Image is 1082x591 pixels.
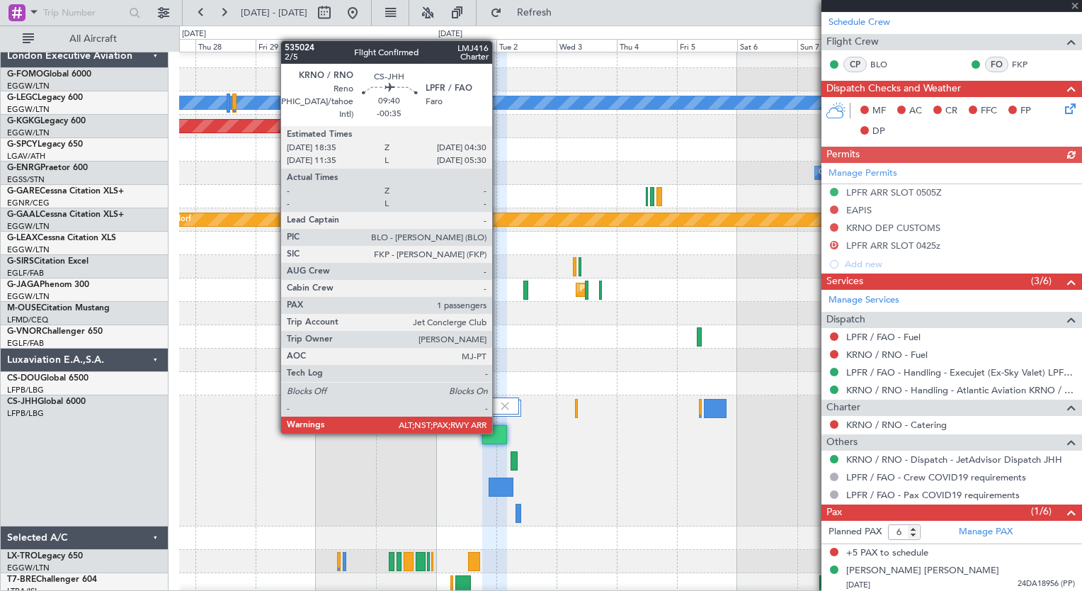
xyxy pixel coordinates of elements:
[484,1,569,24] button: Refresh
[37,34,149,44] span: All Aircraft
[846,331,921,343] a: LPFR / FAO - Fuel
[7,304,41,313] span: M-OUSE
[819,162,843,184] div: Owner
[7,398,86,406] a: CS-JHHGlobal 6000
[7,327,42,336] span: G-VNOR
[7,257,34,266] span: G-SIRS
[7,140,38,149] span: G-SPCY
[1031,504,1052,519] span: (1/6)
[981,104,997,118] span: FFC
[7,128,50,138] a: EGGW/LTN
[826,34,879,50] span: Flight Crew
[580,279,803,300] div: Planned Maint [GEOGRAPHIC_DATA] ([GEOGRAPHIC_DATA])
[7,70,91,79] a: G-FOMOGlobal 6000
[7,94,83,102] a: G-LEGCLegacy 600
[7,552,38,561] span: LX-TRO
[7,104,50,115] a: EGGW/LTN
[7,164,88,172] a: G-ENRGPraetor 600
[617,39,677,52] div: Thu 4
[7,187,124,196] a: G-GARECessna Citation XLS+
[846,489,1020,501] a: LPFR / FAO - Pax COVID19 requirements
[16,28,154,50] button: All Aircraft
[7,291,50,302] a: EGGW/LTN
[7,244,50,255] a: EGGW/LTN
[826,434,858,451] span: Others
[7,187,40,196] span: G-GARE
[7,374,89,383] a: CS-DOUGlobal 6500
[256,39,316,52] div: Fri 29
[1012,58,1044,71] a: FKP
[846,366,1075,378] a: LPFR / FAO - Handling - Execujet (Ex-Sky Valet) LPFR / FAO
[7,234,116,242] a: G-LEAXCessna Citation XLS
[846,384,1075,396] a: KRNO / RNO - Handling - Atlantic Aviation KRNO / RNO
[7,327,103,336] a: G-VNORChallenger 650
[316,39,376,52] div: Sat 30
[797,39,858,52] div: Sun 7
[7,257,89,266] a: G-SIRSCitation Excel
[826,312,865,328] span: Dispatch
[7,234,38,242] span: G-LEAX
[826,400,860,416] span: Charter
[43,2,125,23] input: Trip Number
[7,552,83,561] a: LX-TROLegacy 650
[7,315,48,325] a: LFMD/CEQ
[846,419,947,431] a: KRNO / RNO - Catering
[7,385,44,395] a: LFPB/LBG
[7,563,50,573] a: EGGW/LTN
[7,94,38,102] span: G-LEGC
[872,125,885,139] span: DP
[7,117,40,125] span: G-KGKG
[7,70,43,79] span: G-FOMO
[241,6,307,19] span: [DATE] - [DATE]
[7,304,110,313] a: M-OUSECitation Mustang
[7,210,124,219] a: G-GAALCessna Citation XLS+
[826,274,863,290] span: Services
[436,39,496,52] div: Mon 1
[870,58,902,71] a: BLO
[7,575,97,584] a: T7-BREChallenger 604
[505,8,564,18] span: Refresh
[7,117,86,125] a: G-KGKGLegacy 600
[7,408,44,419] a: LFPB/LBG
[7,140,83,149] a: G-SPCYLegacy 650
[376,39,436,52] div: Sun 31
[1020,104,1031,118] span: FP
[846,564,999,578] div: [PERSON_NAME] [PERSON_NAME]
[846,349,928,361] a: KRNO / RNO - Fuel
[499,400,511,412] img: gray-close.svg
[959,525,1013,539] a: Manage PAX
[828,525,882,539] label: Planned PAX
[7,398,38,406] span: CS-JHH
[7,575,36,584] span: T7-BRE
[496,39,557,52] div: Tue 2
[677,39,737,52] div: Fri 5
[909,104,922,118] span: AC
[846,454,1062,466] a: KRNO / RNO - Dispatch - JetAdvisor Dispatch JHH
[7,174,45,185] a: EGSS/STN
[737,39,797,52] div: Sat 6
[1018,578,1075,590] span: 24DA18956 (PP)
[945,104,957,118] span: CR
[438,28,462,40] div: [DATE]
[872,104,886,118] span: MF
[7,81,50,91] a: EGGW/LTN
[846,580,870,590] span: [DATE]
[7,281,40,289] span: G-JAGA
[7,221,50,232] a: EGGW/LTN
[7,281,89,289] a: G-JAGAPhenom 300
[1031,274,1052,288] span: (3/6)
[828,16,890,30] a: Schedule Crew
[985,57,1008,72] div: FO
[846,471,1026,483] a: LPFR / FAO - Crew COVID19 requirements
[7,338,44,349] a: EGLF/FAB
[846,546,928,561] span: +5 PAX to schedule
[7,268,44,278] a: EGLF/FAB
[828,293,899,308] a: Manage Services
[7,210,40,219] span: G-GAAL
[7,151,45,162] a: LGAV/ATH
[7,164,40,172] span: G-ENRG
[843,57,867,72] div: CP
[7,374,40,383] span: CS-DOU
[557,39,617,52] div: Wed 3
[826,505,842,521] span: Pax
